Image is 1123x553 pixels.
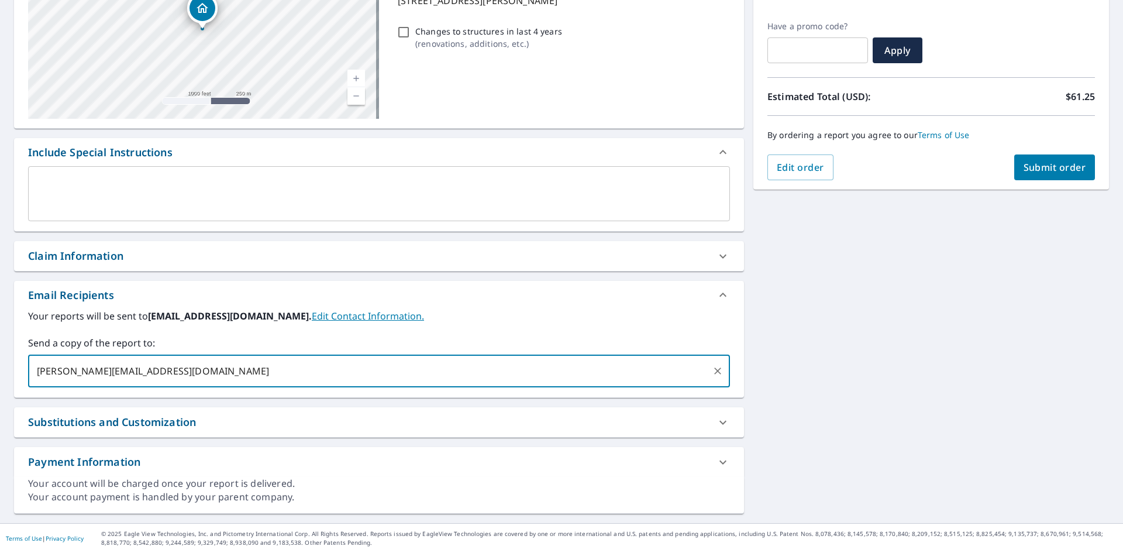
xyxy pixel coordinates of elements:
[882,44,913,57] span: Apply
[28,454,140,470] div: Payment Information
[28,248,123,264] div: Claim Information
[28,145,173,160] div: Include Special Instructions
[709,363,726,379] button: Clear
[767,154,833,180] button: Edit order
[28,309,730,323] label: Your reports will be sent to
[14,447,744,477] div: Payment Information
[1066,90,1095,104] p: $61.25
[6,535,84,542] p: |
[312,310,424,322] a: EditContactInfo
[767,90,931,104] p: Estimated Total (USD):
[415,37,562,50] p: ( renovations, additions, etc. )
[347,70,365,87] a: Current Level 15, Zoom In
[101,530,1117,547] p: © 2025 Eagle View Technologies, Inc. and Pictometry International Corp. All Rights Reserved. Repo...
[6,534,42,542] a: Terms of Use
[918,129,970,140] a: Terms of Use
[873,37,922,63] button: Apply
[777,161,824,174] span: Edit order
[1014,154,1096,180] button: Submit order
[28,477,730,490] div: Your account will be charged once your report is delivered.
[46,534,84,542] a: Privacy Policy
[1024,161,1086,174] span: Submit order
[347,87,365,105] a: Current Level 15, Zoom Out
[14,281,744,309] div: Email Recipients
[28,336,730,350] label: Send a copy of the report to:
[767,130,1095,140] p: By ordering a report you agree to our
[28,287,114,303] div: Email Recipients
[28,414,196,430] div: Substitutions and Customization
[14,407,744,437] div: Substitutions and Customization
[767,21,868,32] label: Have a promo code?
[14,138,744,166] div: Include Special Instructions
[14,241,744,271] div: Claim Information
[415,25,562,37] p: Changes to structures in last 4 years
[148,310,312,322] b: [EMAIL_ADDRESS][DOMAIN_NAME].
[28,490,730,504] div: Your account payment is handled by your parent company.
